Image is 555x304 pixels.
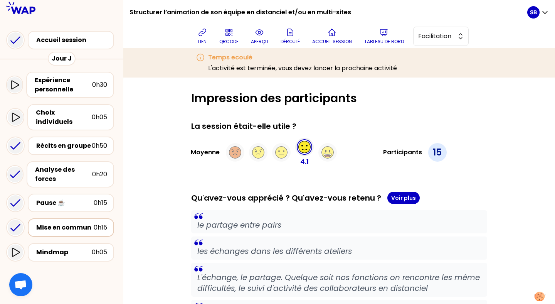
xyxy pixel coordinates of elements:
[36,248,92,257] div: Mindmap
[36,141,92,150] div: Récits en groupe
[36,35,110,45] div: Accueil session
[361,25,407,48] button: Tableau de bord
[208,64,397,73] p: L'activité est terminée, vous devez lancer la prochaine activité
[35,76,92,94] div: Expérience personnelle
[251,39,268,45] p: aperçu
[309,25,355,48] button: Accueil session
[216,25,242,48] button: QRCODE
[36,223,94,232] div: Mise en commun
[92,80,107,90] div: 0h30
[530,8,537,16] p: SB
[35,165,92,184] div: Analyse des forces
[92,170,107,179] div: 0h20
[413,27,469,46] button: Facilitation
[94,223,107,232] div: 0h15
[48,52,76,66] div: Jour J
[387,192,420,204] button: Voir plus
[277,25,303,48] button: Déroulé
[219,39,239,45] p: QRCODE
[198,39,207,45] p: lien
[94,198,107,208] div: 0h15
[527,6,549,19] button: SB
[208,53,397,62] h3: Temps ecoulé
[36,198,94,208] div: Pause ☕️
[36,108,92,127] div: Choix individuels
[364,39,404,45] p: Tableau de bord
[191,192,487,204] div: Qu'avez-vous apprécié ? Qu'avez-vous retenu ?
[197,246,481,257] p: les échanges dans les différents ateliers
[248,25,271,48] button: aperçu
[433,146,442,159] p: 15
[191,148,220,157] h3: Moyenne
[383,148,422,157] h3: Participants
[197,220,481,230] p: le partage entre pairs
[418,32,453,41] span: Facilitation
[92,248,107,257] div: 0h05
[300,156,309,167] p: 4.1
[197,272,481,294] p: L'échange, le partage. Quelque soit nos fonctions on rencontre les même difficultés, le suivi d'a...
[191,121,487,132] div: La session était-elle utile ?
[92,113,107,122] div: 0h05
[9,273,32,296] a: Open chat
[195,25,210,48] button: lien
[312,39,352,45] p: Accueil session
[92,141,107,150] div: 0h50
[191,91,487,105] h1: Impression des participants
[281,39,300,45] p: Déroulé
